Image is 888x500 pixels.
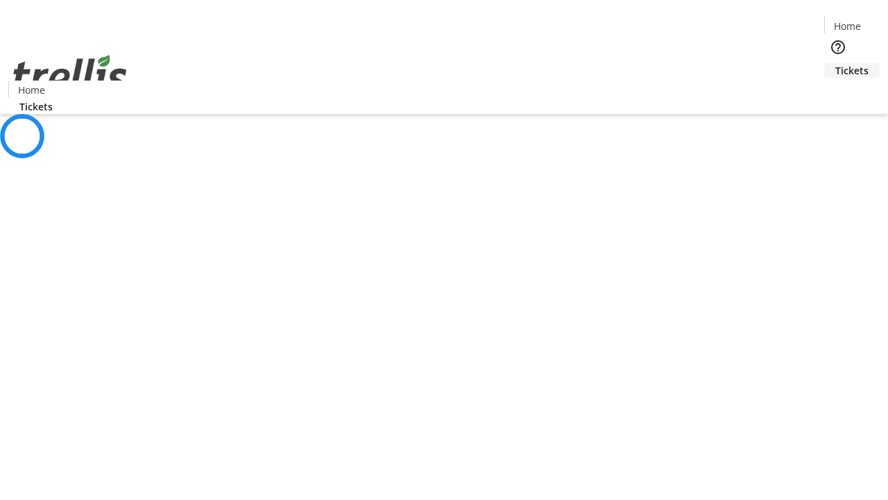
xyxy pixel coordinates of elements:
span: Home [18,83,45,97]
a: Tickets [824,63,880,78]
span: Tickets [835,63,869,78]
span: Tickets [19,99,53,114]
a: Home [825,19,869,33]
img: Orient E2E Organization xL2k3T5cPu's Logo [8,40,132,109]
span: Home [834,19,861,33]
button: Cart [824,78,852,106]
button: Help [824,33,852,61]
a: Home [9,83,53,97]
a: Tickets [8,99,64,114]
